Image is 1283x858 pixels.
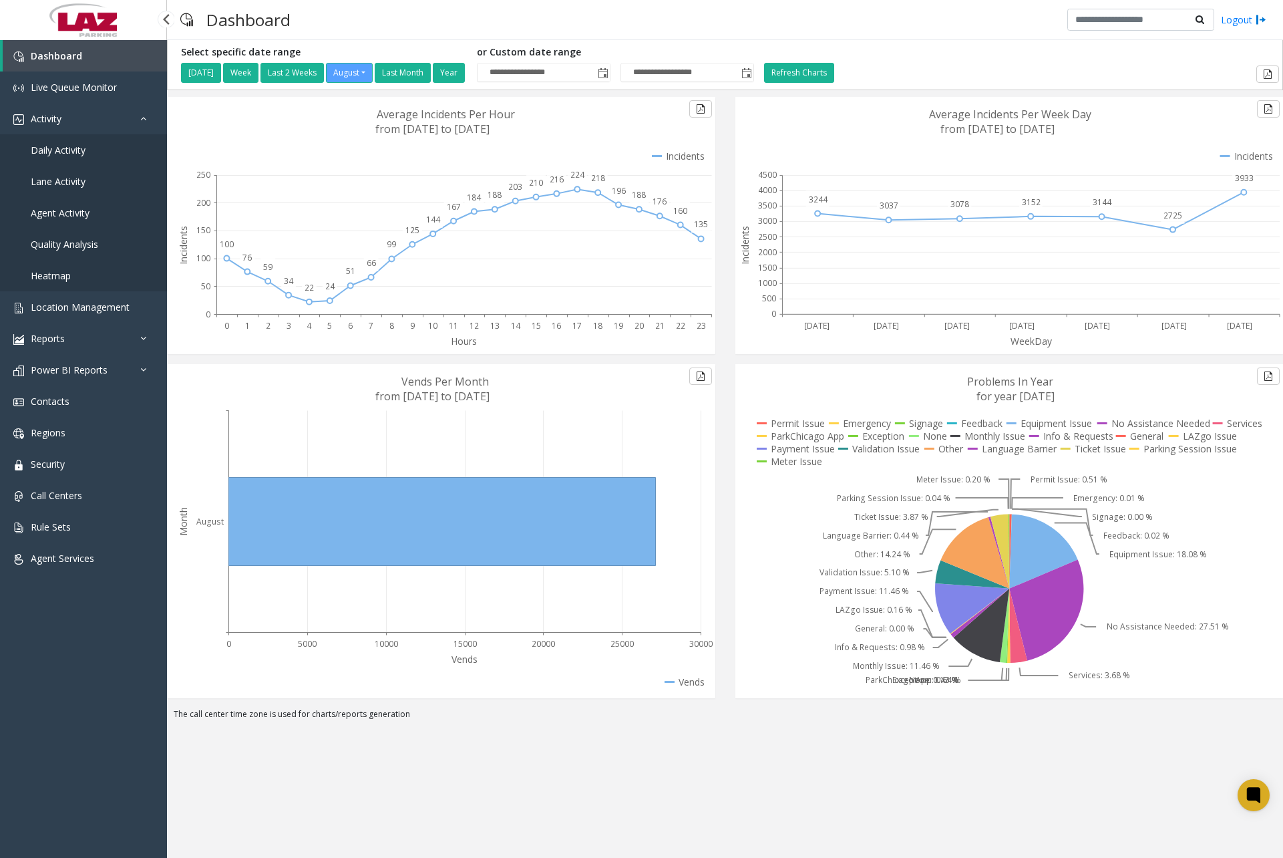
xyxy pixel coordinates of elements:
[892,675,958,686] text: Exception: 0.17 %
[405,225,419,236] text: 125
[1084,320,1109,331] text: [DATE]
[632,189,646,200] text: 188
[1161,320,1187,331] text: [DATE]
[266,320,270,331] text: 2
[852,661,939,672] text: Monthly Issue: 11.46 %
[488,189,502,200] text: 188
[375,122,490,136] text: from [DATE] to [DATE]
[200,3,297,36] h3: Dashboard
[1022,196,1041,208] text: 3152
[1093,196,1112,208] text: 3144
[3,40,167,71] a: Dashboard
[822,530,918,541] text: Language Barrier: 0.44 %
[855,623,914,635] text: General: 0.00 %
[762,293,776,304] text: 500
[348,320,353,331] text: 6
[346,265,355,277] text: 51
[167,708,1283,727] div: The call center time zone is used for charts/reports generation
[307,320,312,331] text: 4
[1106,621,1228,633] text: No Assistance Needed: 27.51 %
[13,334,24,345] img: 'icon'
[689,368,712,385] button: Export to pdf
[689,638,713,650] text: 30000
[758,216,777,227] text: 3000
[854,511,928,523] text: Ticket Issue: 3.87 %
[31,49,82,62] span: Dashboard
[572,320,582,331] text: 17
[369,320,373,331] text: 7
[803,320,829,331] text: [DATE]
[593,320,602,331] text: 18
[676,320,685,331] text: 22
[1109,549,1207,560] text: Equipment Issue: 18.08 %
[808,194,828,205] text: 3244
[201,281,210,292] text: 50
[13,554,24,565] img: 'icon'
[31,489,82,502] span: Call Centers
[758,277,777,289] text: 1000
[916,474,990,485] text: Meter Issue: 0.20 %
[206,309,210,320] text: 0
[13,428,24,439] img: 'icon'
[181,47,467,58] h5: Select specific date range
[758,231,777,243] text: 2500
[220,239,234,250] text: 100
[260,63,324,83] button: Last 2 Weeks
[433,63,465,83] button: Year
[13,366,24,376] img: 'icon'
[655,320,665,331] text: 21
[758,200,777,211] text: 3500
[508,181,522,192] text: 203
[31,458,65,470] span: Security
[532,320,541,331] text: 15
[13,51,24,62] img: 'icon'
[552,320,561,331] text: 16
[1092,511,1153,523] text: Signage: 0.00 %
[31,81,117,94] span: Live Queue Monitor
[835,605,912,616] text: LAZgo Issue: 0.16 %
[13,303,24,313] img: 'icon'
[909,675,959,686] text: None: 1.43 %
[31,395,69,408] span: Contacts
[1235,172,1254,184] text: 3933
[367,257,376,269] text: 66
[13,397,24,408] img: 'icon'
[673,205,687,217] text: 160
[223,63,258,83] button: Week
[284,275,294,287] text: 34
[375,389,490,404] text: from [DATE] to [DATE]
[387,239,396,250] text: 99
[758,169,777,180] text: 4500
[614,320,623,331] text: 19
[31,112,61,125] span: Activity
[837,492,950,504] text: Parking Session Issue: 0.04 %
[410,320,415,331] text: 9
[1256,13,1266,27] img: logout
[819,586,908,597] text: Payment Issue: 11.46 %
[1221,13,1266,27] a: Logout
[1031,474,1107,485] text: Permit Issue: 0.51 %
[940,122,1055,136] text: from [DATE] to [DATE]
[653,196,667,207] text: 176
[854,549,910,560] text: Other: 14.24 %
[31,364,108,376] span: Power BI Reports
[31,332,65,345] span: Reports
[31,206,89,219] span: Agent Activity
[1163,210,1182,221] text: 2725
[771,309,776,320] text: 0
[591,172,605,184] text: 218
[944,320,970,331] text: [DATE]
[13,83,24,94] img: 'icon'
[1256,65,1279,83] button: Export to pdf
[326,63,373,83] button: August
[570,169,585,180] text: 224
[287,320,291,331] text: 3
[1069,670,1130,682] text: Services: 3.68 %
[13,460,24,470] img: 'icon'
[375,638,398,650] text: 10000
[263,261,272,273] text: 59
[950,198,969,210] text: 3078
[31,269,71,282] span: Heatmap
[967,374,1053,389] text: Problems In Year
[529,177,543,188] text: 210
